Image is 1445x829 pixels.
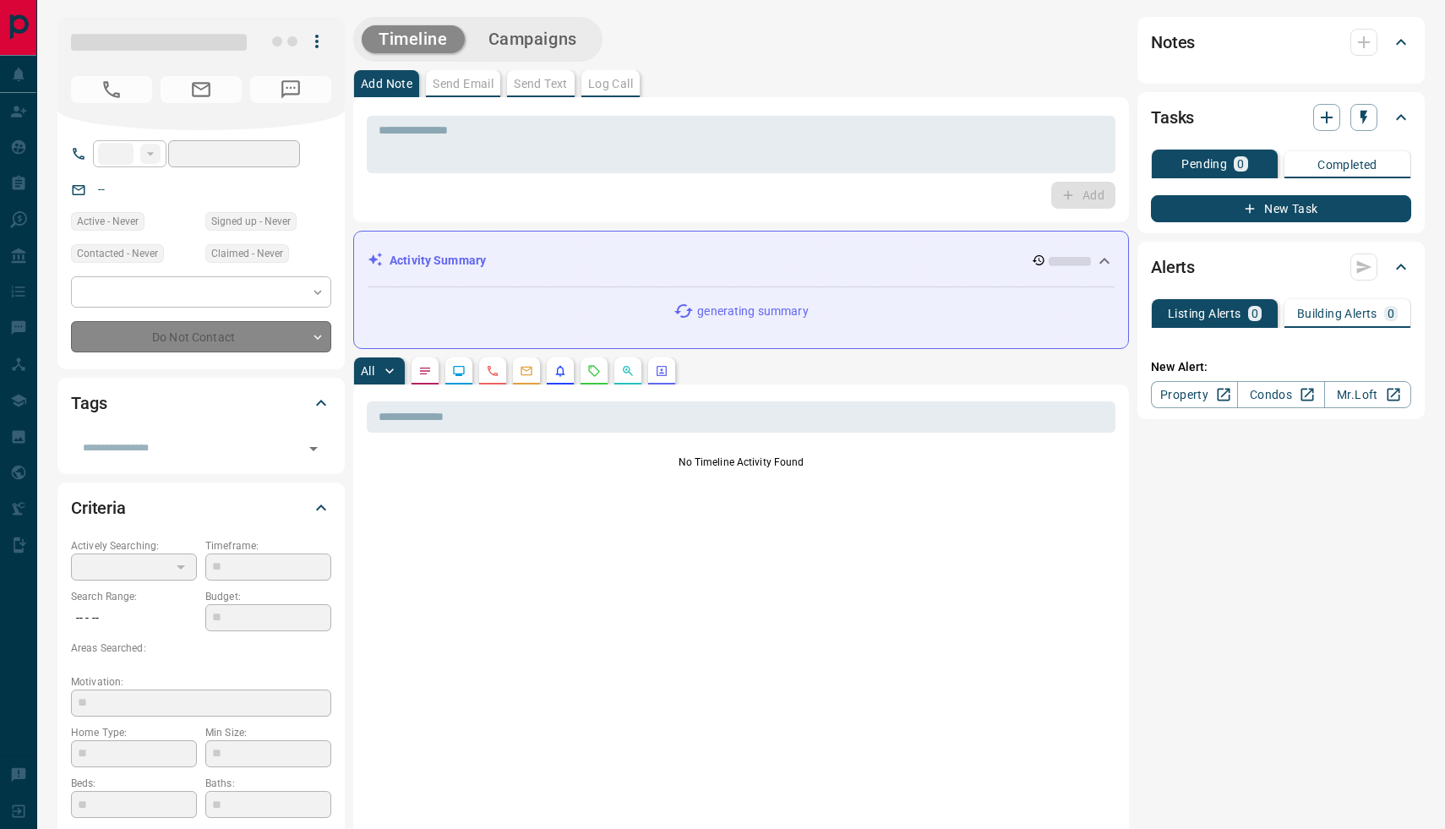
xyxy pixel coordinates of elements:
[452,364,466,378] svg: Lead Browsing Activity
[1151,358,1411,376] p: New Alert:
[1297,308,1377,319] p: Building Alerts
[205,538,331,554] p: Timeframe:
[361,365,374,377] p: All
[390,252,486,270] p: Activity Summary
[71,76,152,103] span: No Number
[472,25,594,53] button: Campaigns
[1251,308,1258,319] p: 0
[1237,381,1324,408] a: Condos
[361,78,412,90] p: Add Note
[250,76,331,103] span: No Number
[211,245,283,262] span: Claimed - Never
[520,364,533,378] svg: Emails
[1324,381,1411,408] a: Mr.Loft
[71,538,197,554] p: Actively Searching:
[1317,159,1377,171] p: Completed
[486,364,499,378] svg: Calls
[1151,29,1195,56] h2: Notes
[1151,381,1238,408] a: Property
[621,364,635,378] svg: Opportunities
[302,437,325,461] button: Open
[161,76,242,103] span: No Email
[71,321,331,352] div: Do Not Contact
[1388,308,1394,319] p: 0
[77,245,158,262] span: Contacted - Never
[211,213,291,230] span: Signed up - Never
[71,725,197,740] p: Home Type:
[1168,308,1241,319] p: Listing Alerts
[71,674,331,690] p: Motivation:
[367,455,1115,470] p: No Timeline Activity Found
[655,364,668,378] svg: Agent Actions
[71,494,126,521] h2: Criteria
[1151,22,1411,63] div: Notes
[1151,104,1194,131] h2: Tasks
[1151,195,1411,222] button: New Task
[205,589,331,604] p: Budget:
[362,25,465,53] button: Timeline
[71,776,197,791] p: Beds:
[1151,247,1411,287] div: Alerts
[71,390,106,417] h2: Tags
[697,303,808,320] p: generating summary
[71,383,331,423] div: Tags
[1237,158,1244,170] p: 0
[1181,158,1227,170] p: Pending
[368,245,1115,276] div: Activity Summary
[71,604,197,632] p: -- - --
[418,364,432,378] svg: Notes
[71,488,331,528] div: Criteria
[587,364,601,378] svg: Requests
[553,364,567,378] svg: Listing Alerts
[1151,97,1411,138] div: Tasks
[71,641,331,656] p: Areas Searched:
[205,776,331,791] p: Baths:
[1151,254,1195,281] h2: Alerts
[77,213,139,230] span: Active - Never
[71,589,197,604] p: Search Range:
[98,183,105,196] a: --
[205,725,331,740] p: Min Size:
